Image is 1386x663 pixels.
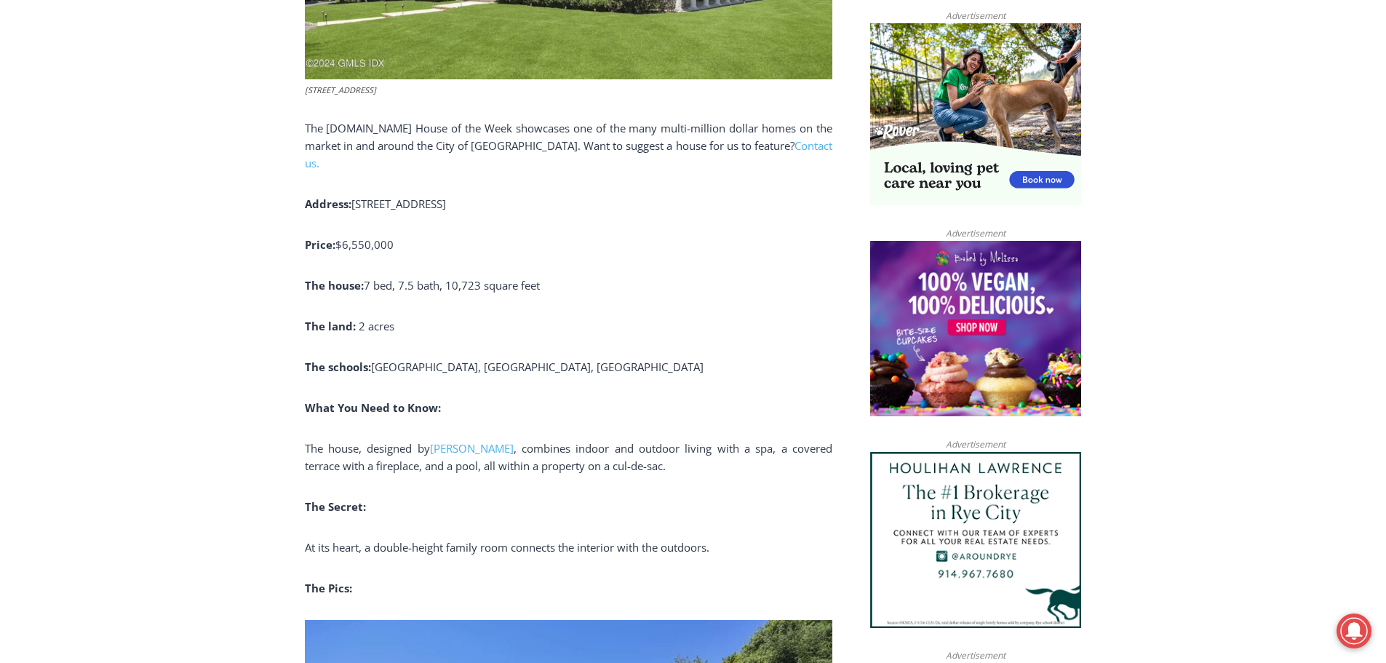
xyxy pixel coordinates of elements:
[931,437,1020,451] span: Advertisement
[305,499,366,514] b: The Secret:
[305,196,446,211] b: Address:
[305,441,430,456] span: The house, designed by
[305,278,540,293] b: The house:
[381,145,674,178] span: Intern @ [DOMAIN_NAME]
[305,441,832,473] span: , combines indoor and outdoor living with a spa, a covered terrace with a fireplace, and a pool, ...
[305,319,356,333] b: The land:
[870,452,1081,628] img: Houlihan Lawrence The #1 Brokerage in Rye City
[305,119,832,172] p: The [DOMAIN_NAME] House of the Week showcases one of the many multi-million dollar homes on the m...
[371,360,704,374] span: [GEOGRAPHIC_DATA], [GEOGRAPHIC_DATA], [GEOGRAPHIC_DATA]
[4,150,143,205] span: Open Tues. - Sun. [PHONE_NUMBER]
[1,146,146,181] a: Open Tues. - Sun. [PHONE_NUMBER]
[351,196,446,211] span: [STREET_ADDRESS]
[430,441,514,456] a: [PERSON_NAME]
[305,84,832,97] figcaption: [STREET_ADDRESS]
[305,237,394,252] b: Price:
[305,581,352,595] b: The Pics:
[870,241,1081,417] img: Baked by Melissa
[305,360,704,374] b: The schools:
[931,648,1020,662] span: Advertisement
[305,400,441,415] b: What You Need to Know:
[931,9,1020,23] span: Advertisement
[367,1,688,141] div: "[PERSON_NAME] and I covered the [DATE] Parade, which was a really eye opening experience as I ha...
[359,319,394,333] span: 2 acres
[350,141,705,181] a: Intern @ [DOMAIN_NAME]
[305,540,709,555] span: At its heart, a double-height family room connects the interior with the outdoors.
[931,226,1020,240] span: Advertisement
[364,278,540,293] span: 7 bed, 7.5 bath, 10,723 square feet
[335,237,394,252] span: $6,550,000
[149,91,207,174] div: "the precise, almost orchestrated movements of cutting and assembling sushi and [PERSON_NAME] mak...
